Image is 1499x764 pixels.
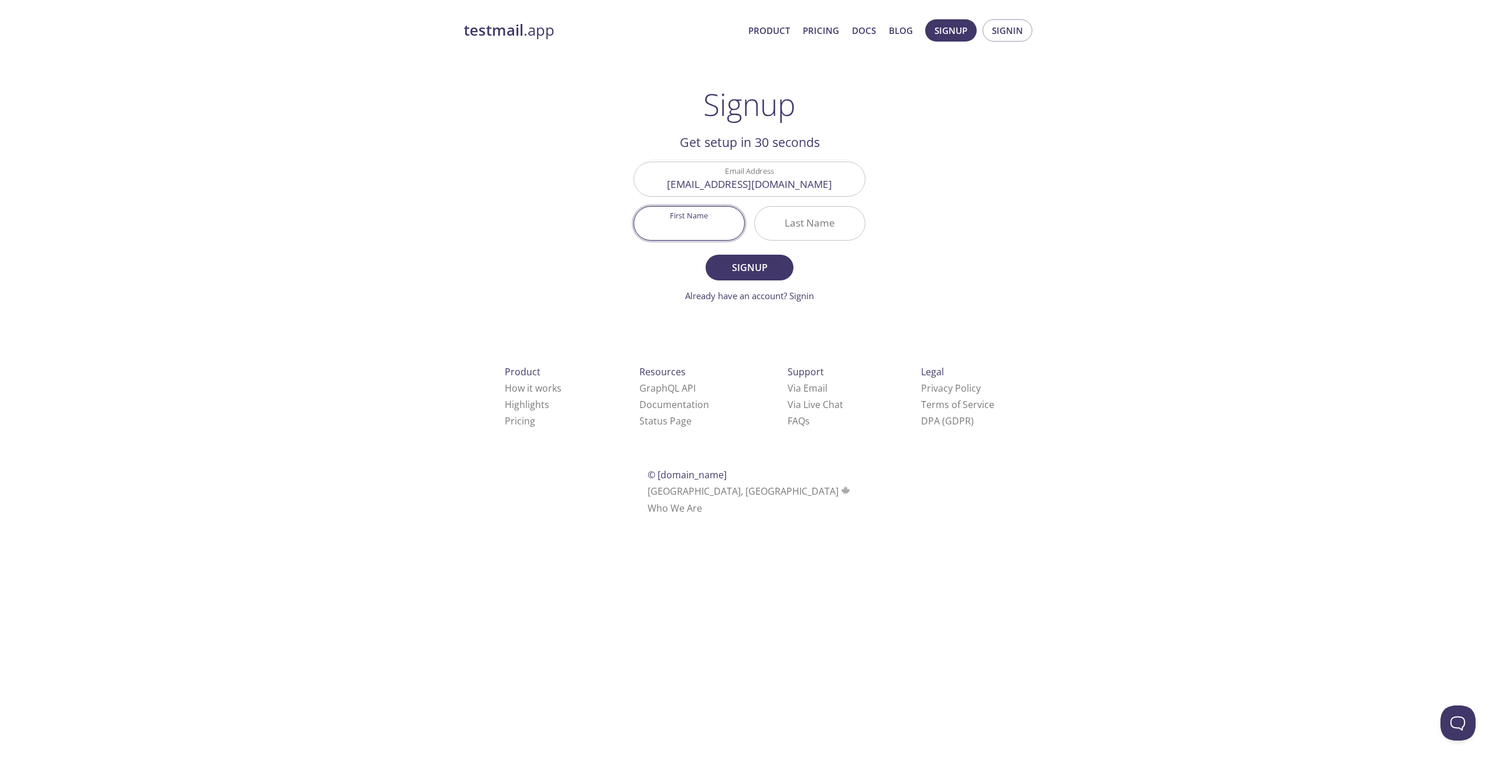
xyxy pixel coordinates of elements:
button: Signup [925,19,977,42]
span: Resources [639,365,686,378]
iframe: Help Scout Beacon - Open [1440,705,1476,741]
span: s [805,414,810,427]
a: Privacy Policy [921,382,981,395]
a: Already have an account? Signin [685,290,814,302]
a: Documentation [639,398,709,411]
span: Legal [921,365,944,378]
a: Pricing [505,414,535,427]
a: Highlights [505,398,549,411]
span: Product [505,365,540,378]
a: testmail.app [464,20,739,40]
span: Signup [935,23,967,38]
span: © [DOMAIN_NAME] [648,468,727,481]
h2: Get setup in 30 seconds [634,132,865,152]
button: Signin [983,19,1032,42]
a: Docs [852,23,876,38]
a: Status Page [639,414,692,427]
a: Pricing [803,23,839,38]
span: Signup [718,259,781,276]
a: FAQ [788,414,810,427]
a: DPA (GDPR) [921,414,974,427]
a: GraphQL API [639,382,696,395]
a: Who We Are [648,502,702,515]
a: Via Live Chat [788,398,843,411]
a: Product [748,23,790,38]
a: Blog [889,23,913,38]
a: How it works [505,382,562,395]
span: Support [788,365,824,378]
button: Signup [706,255,793,280]
a: Terms of Service [921,398,994,411]
span: [GEOGRAPHIC_DATA], [GEOGRAPHIC_DATA] [648,485,852,498]
h1: Signup [703,87,796,122]
span: Signin [992,23,1023,38]
strong: testmail [464,20,523,40]
a: Via Email [788,382,827,395]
